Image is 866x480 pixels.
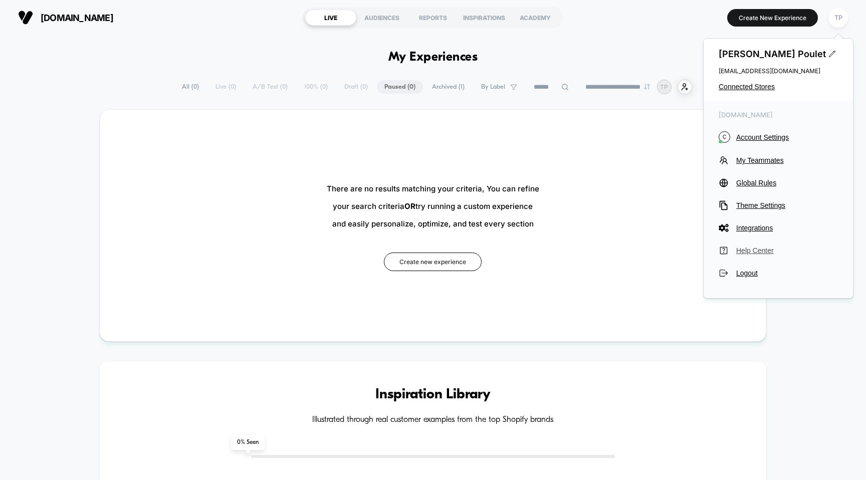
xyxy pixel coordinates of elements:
h1: My Experiences [388,50,478,65]
h4: Illustrated through real customer examples from the top Shopify brands [130,415,737,425]
button: Theme Settings [719,200,838,210]
i: C [719,131,730,143]
button: CAccount Settings [719,131,838,143]
div: INSPIRATIONS [459,10,510,26]
div: Duration [323,230,350,241]
img: end [644,84,650,90]
button: Play, NEW DEMO 2025-VEED.mp4 [209,112,233,136]
div: TP [828,8,848,28]
span: Account Settings [736,133,838,141]
span: Archived ( 1 ) [424,80,472,94]
button: Create New Experience [727,9,818,27]
h3: Inspiration Library [130,387,737,403]
p: TP [660,83,668,91]
span: There are no results matching your criteria, You can refine your search criteria try running a cu... [327,180,539,232]
div: ACADEMY [510,10,561,26]
span: [EMAIL_ADDRESS][DOMAIN_NAME] [719,67,838,75]
button: Connected Stores [719,83,838,91]
button: Help Center [719,246,838,256]
div: LIVE [305,10,356,26]
b: OR [404,201,415,211]
span: [PERSON_NAME] Poulet [719,49,838,59]
button: [DOMAIN_NAME] [15,10,116,26]
img: Visually logo [18,10,33,25]
span: My Teammates [736,156,838,164]
button: Play, NEW DEMO 2025-VEED.mp4 [5,227,21,244]
span: 0 % Seen [231,435,265,450]
button: Integrations [719,223,838,233]
button: Logout [719,268,838,278]
div: AUDIENCES [356,10,407,26]
span: Logout [736,269,838,277]
button: Create new experience [384,253,482,271]
span: Help Center [736,247,838,255]
div: Current time [299,230,322,241]
span: All ( 0 ) [174,80,206,94]
span: [DOMAIN_NAME] [719,111,838,119]
span: By Label [481,83,505,91]
span: Integrations [736,224,838,232]
button: Global Rules [719,178,838,188]
span: Theme Settings [736,201,838,209]
input: Volume [369,231,399,241]
button: My Teammates [719,155,838,165]
button: TP [825,8,851,28]
span: [DOMAIN_NAME] [41,13,113,23]
div: REPORTS [407,10,459,26]
input: Seek [8,214,436,223]
span: Global Rules [736,179,838,187]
